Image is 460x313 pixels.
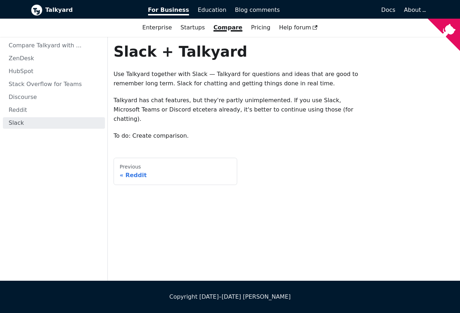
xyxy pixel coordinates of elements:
span: Blog comments [235,6,280,13]
a: Reddit [3,104,105,116]
a: Startups [176,22,209,34]
a: Blog comments [231,4,284,16]
a: Stack Overflow for Teams [3,79,105,90]
a: Enterprise [138,22,176,34]
span: Help forum [279,24,318,31]
p: Use Talkyard together with Slack — Talkyard for questions and ideas that are good to remember lon... [114,70,366,89]
span: Docs [381,6,395,13]
a: PreviousReddit [114,158,237,185]
div: Copyright [DATE]–[DATE] [PERSON_NAME] [31,292,429,302]
a: Docs [284,4,400,16]
p: Talkyard has chat features, but they're partly unimplemented. If you use Slack, Microsoft Teams o... [114,96,366,124]
span: For Business [148,6,189,15]
a: HubSpot [3,66,105,77]
a: Talkyard logoTalkyard [31,4,138,16]
a: ZenDesk [3,53,105,64]
a: About [404,6,425,13]
b: Talkyard [45,5,138,15]
h1: Slack + Talkyard [114,43,366,61]
a: Discourse [3,91,105,103]
p: To do: Create comparison. [114,131,366,141]
div: Previous [120,164,231,170]
a: Compare Talkyard with ... [3,40,105,51]
a: Slack [3,117,105,129]
span: Education [198,6,226,13]
img: Talkyard logo [31,4,42,16]
a: Education [193,4,231,16]
div: Reddit [120,172,231,179]
a: For Business [144,4,194,16]
a: Help forum [275,22,322,34]
nav: Docs pages navigation [114,158,366,185]
a: Pricing [247,22,275,34]
a: Compare [213,24,242,31]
